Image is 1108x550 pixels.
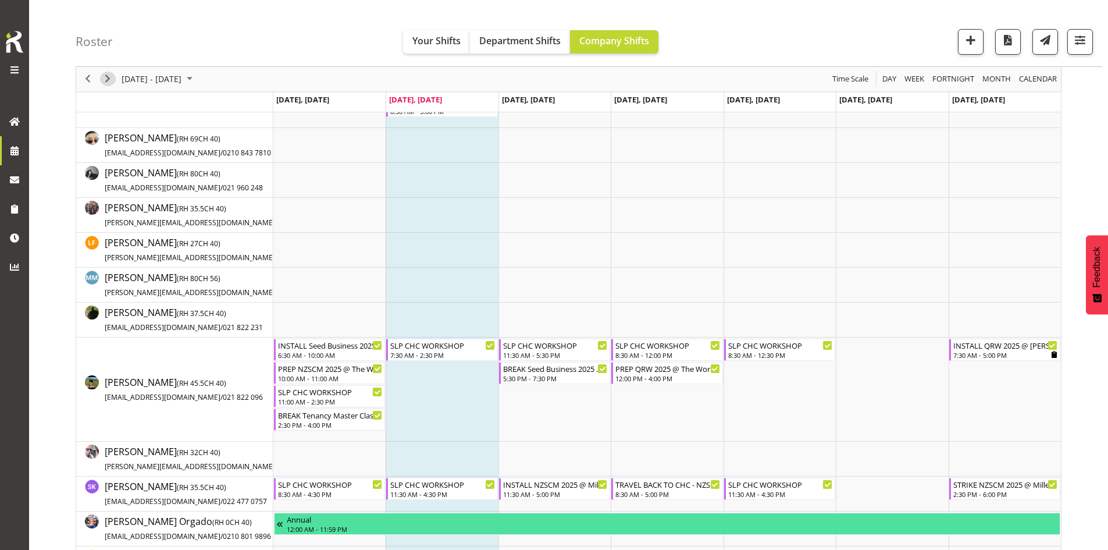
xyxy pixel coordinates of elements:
[105,514,271,542] a: [PERSON_NAME] Orgado(RH 0CH 40)[EMAIL_ADDRESS][DOMAIN_NAME]/0210 801 9896
[105,201,318,229] a: [PERSON_NAME](RH 35.5CH 40)[PERSON_NAME][EMAIL_ADDRESS][DOMAIN_NAME]
[276,94,329,105] span: [DATE], [DATE]
[953,478,1057,490] div: STRIKE NZSCM 2025 @ Millenium QTOWN On Site @ 1500
[615,478,719,490] div: TRAVEL BACK TO CHC - NZSCM 2025
[615,374,719,383] div: 12:00 PM - 4:00 PM
[179,378,204,388] span: RH 45.5
[903,72,925,87] span: Week
[412,34,461,47] span: Your Shifts
[105,445,318,472] span: [PERSON_NAME]
[579,34,649,47] span: Company Shifts
[470,30,570,54] button: Department Shifts
[958,29,984,55] button: Add a new shift
[386,478,497,500] div: Stuart Korunic"s event - SLP CHC WORKSHOP Begin From Tuesday, August 26, 2025 at 11:30:00 AM GMT+...
[105,132,271,158] span: [PERSON_NAME]
[1018,72,1058,87] span: calendar
[503,363,607,374] div: BREAK Seed Business 2025 @ [PERSON_NAME] On Site @ 1800
[177,134,220,144] span: ( CH 40)
[503,339,607,351] div: SLP CHC WORKSHOP
[503,374,607,383] div: 5:30 PM - 7:30 PM
[881,72,897,87] span: Day
[931,72,975,87] span: Fortnight
[80,72,96,87] button: Previous
[105,496,220,506] span: [EMAIL_ADDRESS][DOMAIN_NAME]
[499,339,610,361] div: Rosey McKimmie"s event - SLP CHC WORKSHOP Begin From Wednesday, August 27, 2025 at 11:30:00 AM GM...
[105,148,220,158] span: [EMAIL_ADDRESS][DOMAIN_NAME]
[386,339,497,361] div: Rosey McKimmie"s event - SLP CHC WORKSHOP Begin From Tuesday, August 26, 2025 at 7:30:00 AM GMT+1...
[502,94,555,105] span: [DATE], [DATE]
[503,478,607,490] div: INSTALL NZSCM 2025 @ Milleni0um QTOWN On Site @ 1200
[278,363,382,374] div: PREP NZSCM 2025 @ The Workshop
[611,362,722,384] div: Rosey McKimmie"s event - PREP QRW 2025 @ The Workshop Begin From Thursday, August 28, 2025 at 12:...
[1092,247,1102,288] span: Feedback
[212,517,252,527] span: ( CH 40)
[390,339,494,351] div: SLP CHC WORKSHOP
[76,35,113,48] h4: Roster
[952,94,1005,105] span: [DATE], [DATE]
[728,489,832,499] div: 11:30 AM - 4:30 PM
[223,183,263,193] span: 021 960 248
[76,233,273,268] td: Lance Ferguson resource
[179,448,198,457] span: RH 32
[1067,29,1093,55] button: Filter Shifts
[179,482,204,492] span: RH 35.5
[105,288,275,297] span: [PERSON_NAME][EMAIL_ADDRESS][DOMAIN_NAME]
[76,442,273,477] td: Shaun Dalgetty resource
[390,489,494,499] div: 11:30 AM - 4:30 PM
[105,480,267,507] span: [PERSON_NAME]
[105,131,271,159] a: [PERSON_NAME](RH 69CH 40)[EMAIL_ADDRESS][DOMAIN_NAME]/0210 843 7810
[839,94,892,105] span: [DATE], [DATE]
[3,29,26,55] img: Rosterit icon logo
[503,489,607,499] div: 11:30 AM - 5:00 PM
[76,198,273,233] td: Jesse Hawira resource
[177,448,220,457] span: ( CH 40)
[76,163,273,198] td: Hayden Watts resource
[105,271,318,299] a: [PERSON_NAME](RH 80CH 56)[PERSON_NAME][EMAIL_ADDRESS][DOMAIN_NAME]
[831,72,870,87] span: Time Scale
[615,489,719,499] div: 8:30 AM - 5:00 PM
[728,350,832,360] div: 8:30 AM - 12:30 PM
[499,362,610,384] div: Rosey McKimmie"s event - BREAK Seed Business 2025 @ Te Pae On Site @ 1800 Begin From Wednesday, A...
[220,183,223,193] span: /
[287,524,1057,534] div: 12:00 AM - 11:59 PM
[105,445,318,473] a: [PERSON_NAME](RH 32CH 40)[PERSON_NAME][EMAIL_ADDRESS][DOMAIN_NAME]
[105,201,318,228] span: [PERSON_NAME]
[105,531,220,541] span: [EMAIL_ADDRESS][DOMAIN_NAME]
[105,462,275,471] span: [PERSON_NAME][EMAIL_ADDRESS][DOMAIN_NAME]
[105,375,263,403] a: [PERSON_NAME](RH 45.5CH 40)[EMAIL_ADDRESS][DOMAIN_NAME]/021 822 096
[981,72,1013,87] button: Timeline Month
[949,339,1060,361] div: Rosey McKimmie"s event - INSTALL QRW 2025 @ TE PAE On Site @ 0800 Begin From Sunday, August 31, 2...
[831,72,871,87] button: Time Scale
[278,489,382,499] div: 8:30 AM - 4:30 PM
[287,513,1057,525] div: Annual
[179,134,198,144] span: RH 69
[105,515,271,542] span: [PERSON_NAME] Orgado
[223,392,263,402] span: 021 822 096
[278,374,382,383] div: 10:00 AM - 11:00 AM
[1032,29,1058,55] button: Send a list of all shifts for the selected filtered period to all rostered employees.
[274,385,385,407] div: Rosey McKimmie"s event - SLP CHC WORKSHOP Begin From Monday, August 25, 2025 at 11:00:00 AM GMT+1...
[177,308,226,318] span: ( CH 40)
[278,420,382,430] div: 2:30 PM - 4:00 PM
[728,339,832,351] div: SLP CHC WORKSHOP
[220,496,223,506] span: /
[179,204,204,214] span: RH 35.5
[177,204,226,214] span: ( CH 40)
[724,339,835,361] div: Rosey McKimmie"s event - SLP CHC WORKSHOP Begin From Friday, August 29, 2025 at 8:30:00 AM GMT+12...
[949,478,1060,500] div: Stuart Korunic"s event - STRIKE NZSCM 2025 @ Millenium QTOWN On Site @ 1500 Begin From Sunday, Au...
[105,392,220,402] span: [EMAIL_ADDRESS][DOMAIN_NAME]
[105,322,220,332] span: [EMAIL_ADDRESS][DOMAIN_NAME]
[403,30,470,54] button: Your Shifts
[179,308,204,318] span: RH 37.5
[105,218,275,228] span: [PERSON_NAME][EMAIL_ADDRESS][DOMAIN_NAME]
[503,350,607,360] div: 11:30 AM - 5:30 PM
[98,67,117,91] div: next period
[105,271,318,298] span: [PERSON_NAME]
[479,34,561,47] span: Department Shifts
[390,478,494,490] div: SLP CHC WORKSHOP
[274,339,385,361] div: Rosey McKimmie"s event - INSTALL Seed Business 2025 @ Te Pae On Site @ 0700 Begin From Monday, Au...
[611,478,722,500] div: Stuart Korunic"s event - TRAVEL BACK TO CHC - NZSCM 2025 Begin From Thursday, August 28, 2025 at ...
[179,274,198,283] span: RH 80
[105,306,263,333] span: [PERSON_NAME]
[220,531,223,541] span: /
[278,386,382,398] div: SLP CHC WORKSHOP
